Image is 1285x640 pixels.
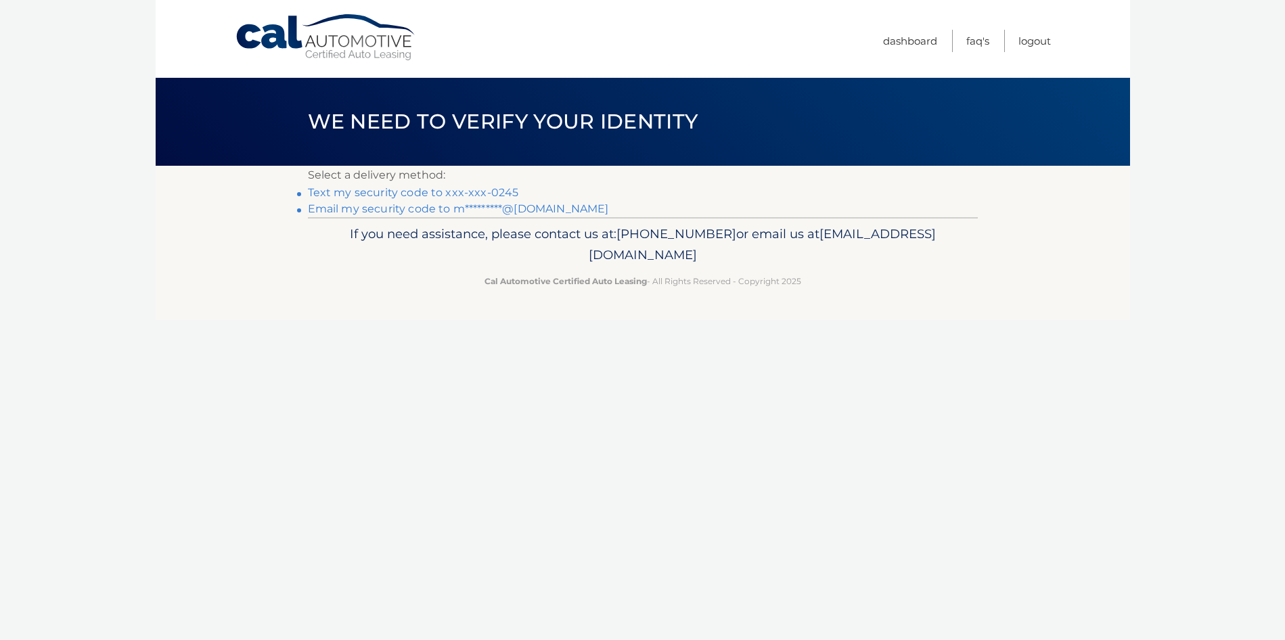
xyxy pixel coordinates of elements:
[484,276,647,286] strong: Cal Automotive Certified Auto Leasing
[966,30,989,52] a: FAQ's
[308,202,609,215] a: Email my security code to m*********@[DOMAIN_NAME]
[317,274,969,288] p: - All Rights Reserved - Copyright 2025
[308,166,978,185] p: Select a delivery method:
[1018,30,1051,52] a: Logout
[308,109,698,134] span: We need to verify your identity
[616,226,736,242] span: [PHONE_NUMBER]
[235,14,418,62] a: Cal Automotive
[317,223,969,267] p: If you need assistance, please contact us at: or email us at
[308,186,519,199] a: Text my security code to xxx-xxx-0245
[883,30,937,52] a: Dashboard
